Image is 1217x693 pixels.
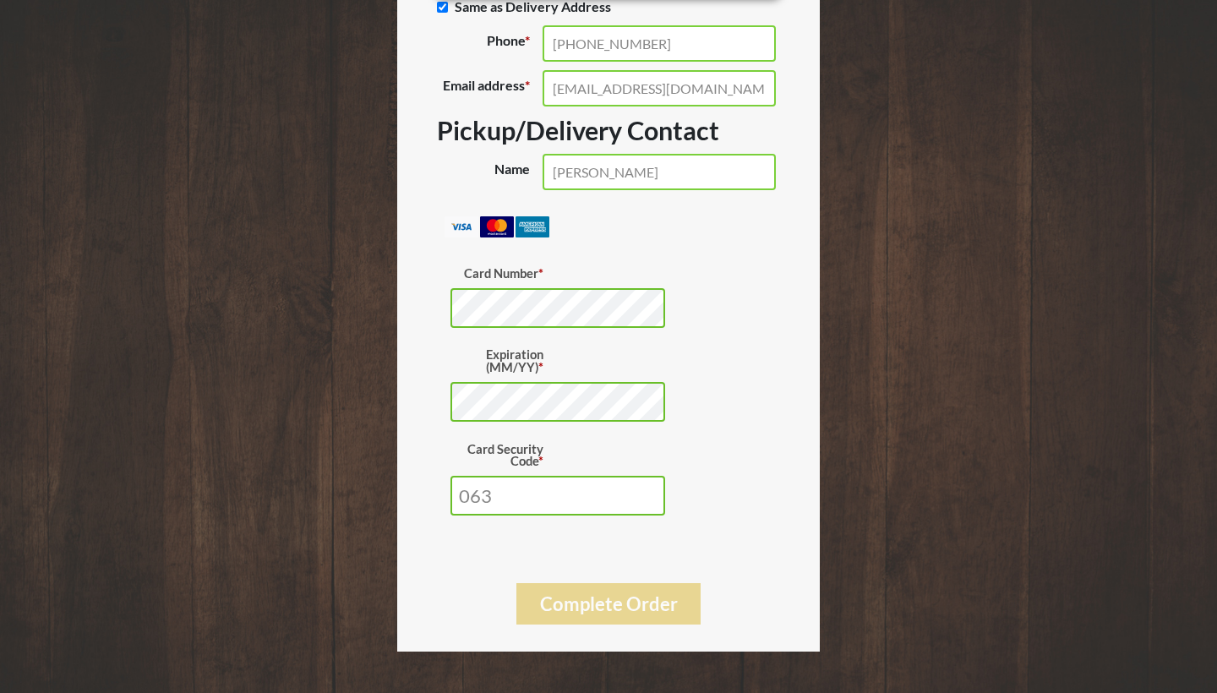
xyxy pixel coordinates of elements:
input: Same as Delivery Address [437,2,448,13]
label: Card Security Code [450,434,556,476]
button: Complete Order [516,583,701,625]
label: Phone [437,25,543,62]
img: mastercard [480,216,514,237]
img: amex [516,216,549,237]
label: Email address [437,70,543,106]
label: Name [437,154,543,190]
fieldset: Payment Info [450,259,767,528]
label: Expiration (MM/YY) [450,340,556,381]
img: visa [445,216,478,237]
label: Card Number [450,259,556,288]
h3: Pickup/Delivery Contact [437,115,780,145]
input: CSC [450,476,666,516]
